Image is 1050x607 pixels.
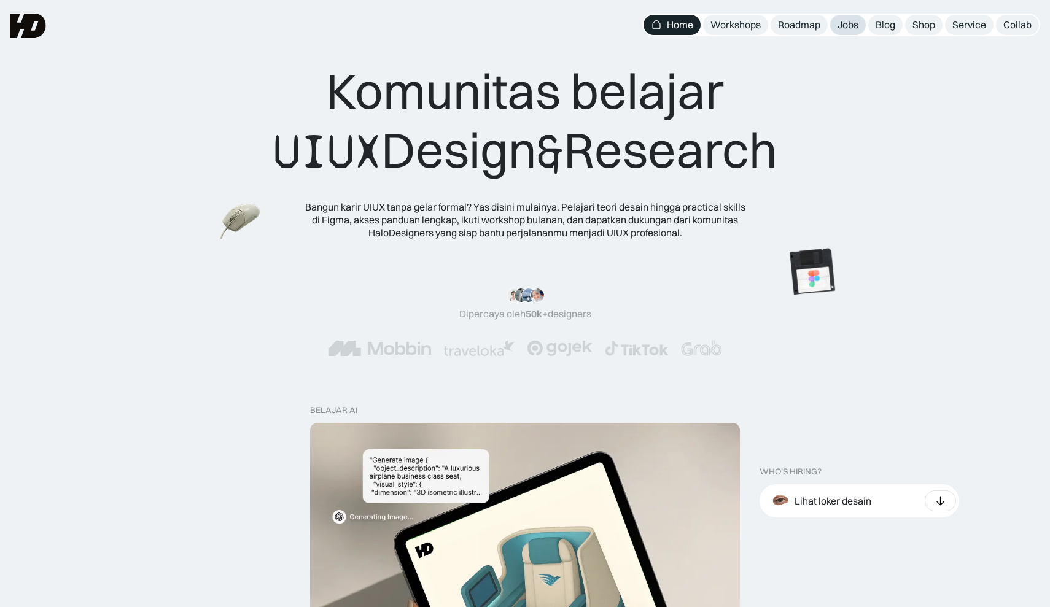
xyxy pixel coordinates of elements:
a: Workshops [703,15,768,35]
a: Shop [905,15,943,35]
div: Jobs [838,18,858,31]
div: Roadmap [778,18,820,31]
div: Home [667,18,693,31]
div: Shop [912,18,935,31]
div: Dipercaya oleh designers [459,307,591,320]
a: Home [644,15,701,35]
div: WHO’S HIRING? [760,466,822,477]
a: Service [945,15,994,35]
div: Blog [876,18,895,31]
div: Lihat loker desain [795,495,871,508]
span: UIUX [273,122,381,181]
div: Bangun karir UIUX tanpa gelar formal? Yas disini mulainya. Pelajari teori desain hingga practical... [304,201,746,239]
div: Komunitas belajar Design Research [273,61,777,181]
a: Collab [996,15,1039,35]
div: Workshops [710,18,761,31]
div: belajar ai [310,405,357,416]
div: Service [952,18,986,31]
span: & [537,122,564,181]
a: Blog [868,15,903,35]
span: 50k+ [526,307,548,320]
a: Jobs [830,15,866,35]
a: Roadmap [771,15,828,35]
div: Collab [1003,18,1032,31]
